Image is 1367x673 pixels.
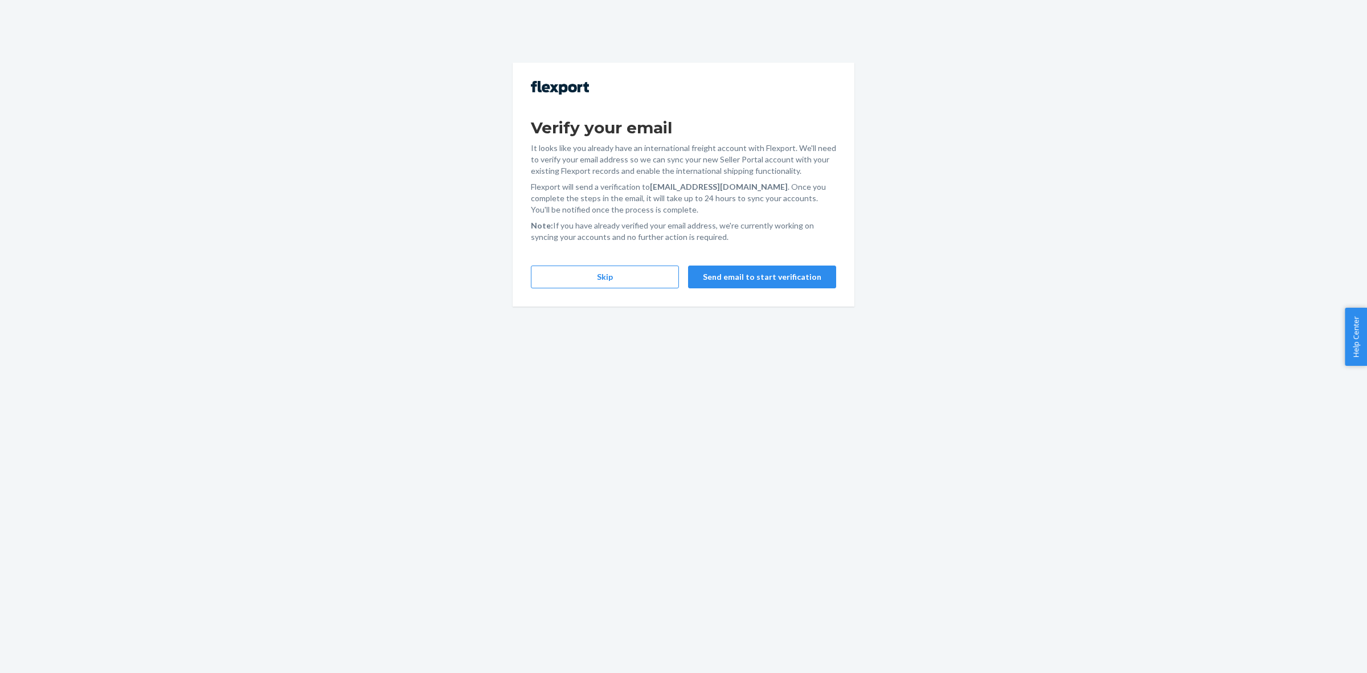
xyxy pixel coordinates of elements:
button: Skip [531,266,679,288]
p: It looks like you already have an international freight account with Flexport. We'll need to veri... [531,142,836,177]
strong: [EMAIL_ADDRESS][DOMAIN_NAME] [650,182,788,191]
h1: Verify your email [531,117,836,138]
button: Help Center [1345,308,1367,366]
strong: Note: [531,221,553,230]
img: Flexport logo [531,81,589,95]
button: Send email to start verification [688,266,836,288]
p: Flexport will send a verification to . Once you complete the steps in the email, it will take up ... [531,181,836,215]
p: If you have already verified your email address, we're currently working on syncing your accounts... [531,220,836,243]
